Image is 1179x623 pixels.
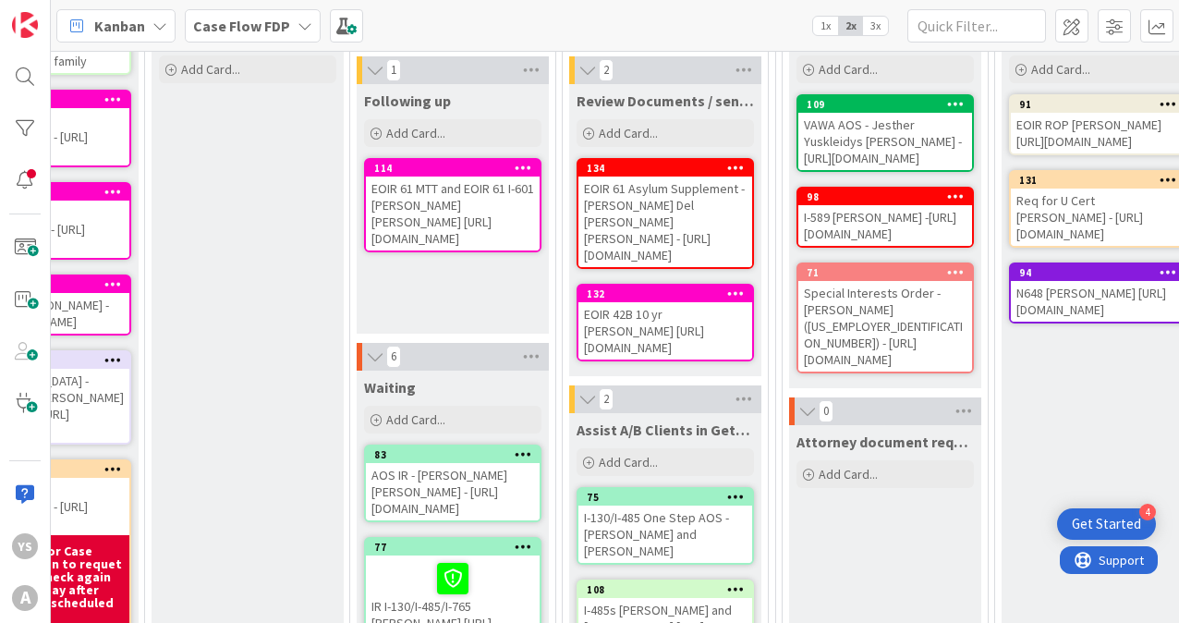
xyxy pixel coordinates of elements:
div: 75I-130/I-485 One Step AOS - [PERSON_NAME] and [PERSON_NAME] [578,489,752,563]
div: 134 [587,162,752,175]
div: AOS IR - [PERSON_NAME] [PERSON_NAME] - [URL][DOMAIN_NAME] [366,463,540,520]
div: 134 [578,160,752,177]
div: 83AOS IR - [PERSON_NAME] [PERSON_NAME] - [URL][DOMAIN_NAME] [366,446,540,520]
div: 98 [807,190,972,203]
div: YS [12,533,38,559]
div: 114 [366,160,540,177]
div: 114 [374,162,540,175]
span: Waiting [364,378,416,397]
span: Add Card... [386,411,445,428]
div: EOIR 42B 10 yr [PERSON_NAME] [URL][DOMAIN_NAME] [578,302,752,360]
span: Add Card... [386,125,445,141]
div: 83 [374,448,540,461]
div: I-130/I-485 One Step AOS - [PERSON_NAME] and [PERSON_NAME] [578,506,752,563]
div: Get Started [1072,515,1141,533]
div: 71Special Interests Order - [PERSON_NAME] ([US_EMPLOYER_IDENTIFICATION_NUMBER]) - [URL][DOMAIN_NAME] [798,264,972,372]
div: 98I-589 [PERSON_NAME] -[URL][DOMAIN_NAME] [798,189,972,246]
span: 6 [386,346,401,368]
div: 108 [587,583,752,596]
span: Assist A/B Clients in Getting Documents [577,421,754,439]
img: Visit kanbanzone.com [12,12,38,38]
div: Special Interests Order - [PERSON_NAME] ([US_EMPLOYER_IDENTIFICATION_NUMBER]) - [URL][DOMAIN_NAME] [798,281,972,372]
div: 98 [798,189,972,205]
div: 132EOIR 42B 10 yr [PERSON_NAME] [URL][DOMAIN_NAME] [578,286,752,360]
span: Following up [364,92,451,110]
div: 109 [807,98,972,111]
div: 77 [374,541,540,554]
div: 132 [587,287,752,300]
span: Kanban [94,15,145,37]
div: 83 [366,446,540,463]
div: 4 [1139,504,1156,520]
div: 71 [807,266,972,279]
div: 108 [578,581,752,598]
div: 71 [798,264,972,281]
span: Add Card... [819,61,878,78]
span: 1x [813,17,838,35]
div: 109 [798,96,972,113]
div: 77 [366,539,540,556]
div: Open Get Started checklist, remaining modules: 4 [1057,508,1156,540]
div: 109VAWA AOS - Jesther Yuskleidys [PERSON_NAME] - [URL][DOMAIN_NAME] [798,96,972,170]
span: Add Card... [819,466,878,483]
span: Add Card... [1031,61,1090,78]
span: Add Card... [599,454,658,470]
span: Review Documents / send follow up requests [577,92,754,110]
span: 1 [386,59,401,81]
span: Support [39,3,84,25]
div: 114EOIR 61 MTT and EOIR 61 I-601 [PERSON_NAME] [PERSON_NAME] [URL][DOMAIN_NAME] [366,160,540,250]
span: 2 [599,388,614,410]
div: EOIR 61 MTT and EOIR 61 I-601 [PERSON_NAME] [PERSON_NAME] [URL][DOMAIN_NAME] [366,177,540,250]
span: 2x [838,17,863,35]
span: 2 [599,59,614,81]
div: 134EOIR 61 Asylum Supplement - [PERSON_NAME] Del [PERSON_NAME] [PERSON_NAME] - [URL][DOMAIN_NAME] [578,160,752,267]
div: A [12,585,38,611]
div: 75 [578,489,752,506]
div: VAWA AOS - Jesther Yuskleidys [PERSON_NAME] - [URL][DOMAIN_NAME] [798,113,972,170]
div: 132 [578,286,752,302]
span: Add Card... [181,61,240,78]
div: 75 [587,491,752,504]
span: Add Card... [599,125,658,141]
div: I-589 [PERSON_NAME] -[URL][DOMAIN_NAME] [798,205,972,246]
b: Case Flow FDP [193,17,290,35]
span: 0 [819,400,833,422]
div: EOIR 61 Asylum Supplement - [PERSON_NAME] Del [PERSON_NAME] [PERSON_NAME] - [URL][DOMAIN_NAME] [578,177,752,267]
span: 3x [863,17,888,35]
input: Quick Filter... [907,9,1046,43]
span: Attorney document request to client copy LS [796,433,974,451]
